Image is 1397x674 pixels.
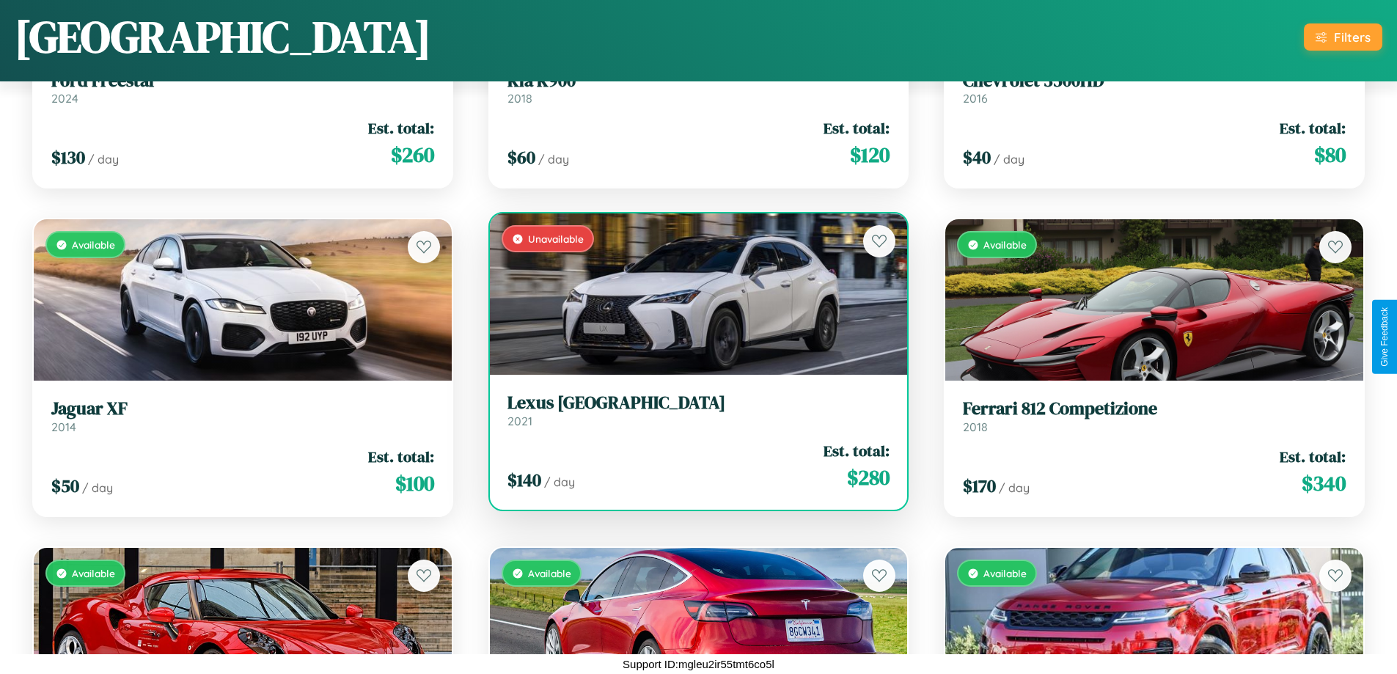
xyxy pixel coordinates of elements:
span: / day [82,480,113,495]
a: Kia K9002018 [507,70,890,106]
span: $ 50 [51,474,79,498]
span: Est. total: [368,446,434,467]
span: Available [983,567,1027,579]
span: / day [994,152,1024,166]
a: Ferrari 812 Competizione2018 [963,398,1346,434]
span: $ 340 [1302,469,1346,498]
span: $ 130 [51,145,85,169]
span: $ 80 [1314,140,1346,169]
span: $ 60 [507,145,535,169]
span: Available [983,238,1027,251]
span: 2024 [51,91,78,106]
span: $ 120 [850,140,890,169]
a: Ford Freestar2024 [51,70,434,106]
span: Unavailable [528,232,584,245]
span: Available [72,567,115,579]
h1: [GEOGRAPHIC_DATA] [15,7,431,67]
span: 2021 [507,414,532,428]
span: $ 260 [391,140,434,169]
span: $ 170 [963,474,996,498]
p: Support ID: mgleu2ir55tmt6co5l [623,654,774,674]
span: / day [538,152,569,166]
span: $ 40 [963,145,991,169]
div: Give Feedback [1379,307,1390,367]
span: 2018 [507,91,532,106]
span: 2014 [51,420,76,434]
span: Est. total: [1280,446,1346,467]
span: Est. total: [824,440,890,461]
span: Est. total: [1280,117,1346,139]
span: $ 280 [847,463,890,492]
span: Est. total: [368,117,434,139]
span: Available [528,567,571,579]
span: $ 100 [395,469,434,498]
h3: Ferrari 812 Competizione [963,398,1346,420]
div: Filters [1334,29,1371,45]
span: Est. total: [824,117,890,139]
h3: Jaguar XF [51,398,434,420]
span: 2016 [963,91,988,106]
a: Lexus [GEOGRAPHIC_DATA]2021 [507,392,890,428]
button: Filters [1304,23,1382,51]
h3: Lexus [GEOGRAPHIC_DATA] [507,392,890,414]
a: Chevrolet 3500HD2016 [963,70,1346,106]
span: / day [999,480,1030,495]
a: Jaguar XF2014 [51,398,434,434]
span: Available [72,238,115,251]
span: $ 140 [507,468,541,492]
span: / day [88,152,119,166]
span: / day [544,475,575,489]
span: 2018 [963,420,988,434]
